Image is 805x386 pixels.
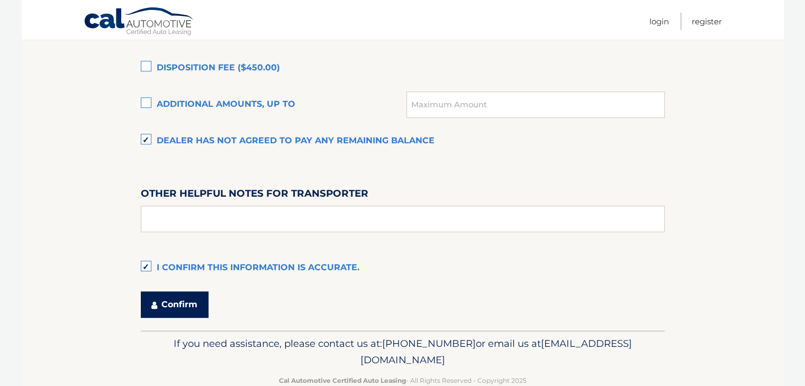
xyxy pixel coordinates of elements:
input: Maximum Amount [406,91,664,118]
label: I confirm this information is accurate. [141,258,665,279]
a: Register [692,13,722,30]
label: Dealer has not agreed to pay any remaining balance [141,131,665,152]
a: Login [649,13,669,30]
strong: Cal Automotive Certified Auto Leasing [279,376,406,384]
label: Additional amounts, up to [141,94,407,115]
a: Cal Automotive [84,7,195,38]
label: Other helpful notes for transporter [141,186,368,205]
p: If you need assistance, please contact us at: or email us at [148,335,658,369]
span: [PHONE_NUMBER] [382,337,476,350]
p: - All Rights Reserved - Copyright 2025 [148,375,658,386]
label: Disposition Fee ($450.00) [141,58,665,79]
button: Confirm [141,291,209,318]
